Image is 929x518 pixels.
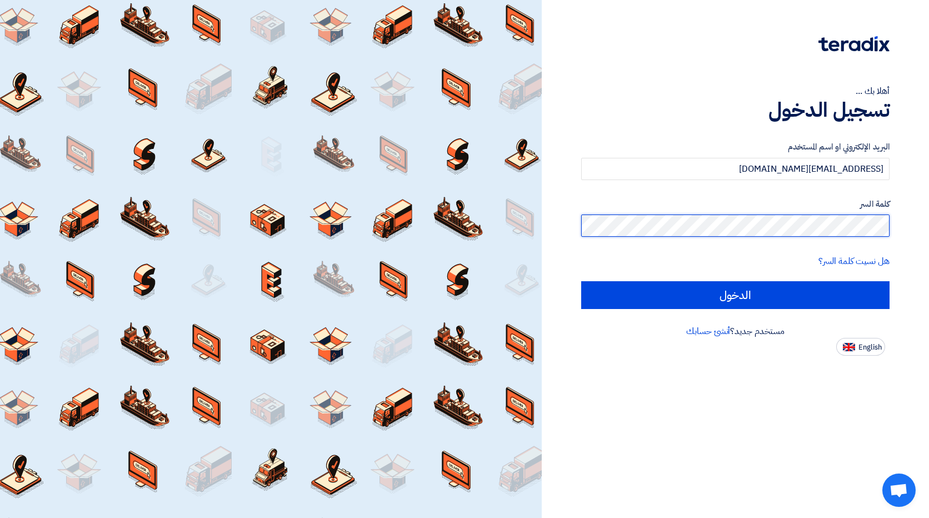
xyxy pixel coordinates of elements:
span: English [858,343,882,351]
a: Open chat [882,474,916,507]
a: هل نسيت كلمة السر؟ [818,255,890,268]
button: English [836,338,885,356]
a: أنشئ حسابك [686,325,730,338]
div: أهلا بك ... [581,84,890,98]
div: مستخدم جديد؟ [581,325,890,338]
img: Teradix logo [818,36,890,52]
img: en-US.png [843,343,855,351]
label: البريد الإلكتروني او اسم المستخدم [581,141,890,153]
input: الدخول [581,281,890,309]
label: كلمة السر [581,198,890,211]
h1: تسجيل الدخول [581,98,890,122]
input: أدخل بريد العمل الإلكتروني او اسم المستخدم الخاص بك ... [581,158,890,180]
